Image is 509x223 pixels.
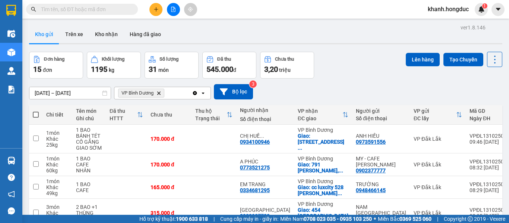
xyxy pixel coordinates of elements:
[356,115,406,121] div: Số điện thoại
[240,139,270,145] div: 0934100946
[214,84,253,99] button: Bộ lọc
[483,3,486,9] span: 1
[109,67,114,73] span: kg
[46,142,69,148] div: 25 kg
[44,57,64,62] div: Đơn hàng
[482,3,487,9] sup: 1
[202,52,256,79] button: Đã thu545.000đ
[495,6,502,13] span: caret-down
[106,105,147,125] th: Toggle SortBy
[118,89,164,98] span: VP Bình Dương, close by backspace
[46,204,69,210] div: 3 món
[279,67,291,73] span: triệu
[240,213,270,219] div: 0932087789
[414,115,456,121] div: ĐC lấy
[46,136,69,142] div: Khác
[89,25,124,43] button: Kho nhận
[29,87,111,99] input: Select a date range.
[7,67,15,75] img: warehouse-icon
[157,91,161,95] svg: Delete
[298,108,342,114] div: VP nhận
[217,57,231,62] div: Đã thu
[356,139,386,145] div: 0973591556
[356,108,406,114] div: Người gửi
[356,187,386,193] div: 0948466145
[188,7,193,12] span: aim
[158,67,169,73] span: món
[240,187,270,193] div: 0334681295
[414,108,456,114] div: VP gửi
[470,108,507,114] div: Mã GD
[240,165,270,171] div: 0773521275
[461,23,486,32] div: ver 1.8.146
[240,181,290,187] div: EM TRANG
[240,107,290,113] div: Người nhận
[192,105,236,125] th: Toggle SortBy
[206,65,233,74] span: 545.000
[7,157,15,165] img: warehouse-icon
[249,80,257,88] sup: 3
[46,190,69,196] div: 49 kg
[151,162,188,168] div: 170.000 đ
[121,90,154,96] span: VP Bình Dương
[298,127,348,133] div: VP Bình Dương
[298,145,302,151] span: ...
[414,162,462,168] div: VP Đắk Lắk
[378,215,431,223] span: Miền Bắc
[298,201,348,207] div: VP Bình Dương
[406,53,440,66] button: Lên hàng
[8,191,15,198] span: notification
[356,168,386,173] div: 0902377777
[192,90,198,96] svg: Clear all
[298,178,348,184] div: VP Bình Dương
[195,108,227,114] div: Thu hộ
[139,215,208,223] span: Hỗ trợ kỹ thuật:
[356,204,406,216] div: NAM TÂY NGUYÊN
[166,89,167,97] input: Selected VP Bình Dương.
[298,184,348,196] div: Giao: cc luxcity 528 huỳnh tấn phát,bình thuận,Q7
[151,184,188,190] div: 165.000 đ
[8,174,15,181] span: question-circle
[46,156,69,162] div: 1 món
[298,115,342,121] div: ĐC giao
[46,130,69,136] div: 1 món
[298,156,348,162] div: VP Bình Dương
[298,162,348,173] div: Giao: 791 LÊ TRỌNG TẤN, Q.BÌNH TÂN, HCM
[6,5,16,16] img: logo-vxr
[338,190,342,196] span: ...
[304,216,372,222] strong: 0708 023 035 - 0935 103 250
[149,65,157,74] span: 31
[233,67,236,73] span: đ
[294,105,352,125] th: Toggle SortBy
[171,7,176,12] span: file-add
[410,105,466,125] th: Toggle SortBy
[339,168,343,173] span: ...
[31,7,36,12] span: search
[468,216,473,222] span: copyright
[176,216,208,222] strong: 1900 633 818
[298,133,348,151] div: Giao: TỔ 14,ẤP 5A,ĐƯỜNG THỚI HÒA,VĨNH LỘC A,BÌNH CHÁNH
[7,30,15,38] img: warehouse-icon
[195,115,227,121] div: Trạng thái
[46,178,69,184] div: 1 món
[260,133,264,139] span: ...
[33,65,41,74] span: 15
[124,25,167,43] button: Hàng đã giao
[41,5,129,13] input: Tìm tên, số ĐT hoặc mã đơn
[275,57,294,62] div: Chưa thu
[76,139,102,151] div: CỐ GẮNG GIAO SỚM
[87,52,141,79] button: Khối lượng1195kg
[414,184,462,190] div: VP Đắk Lắk
[46,210,69,216] div: Khác
[76,156,102,173] div: 1 BAO CAFE NHÂN
[46,162,69,168] div: Khác
[110,115,137,121] div: HTTT
[159,57,178,62] div: Số lượng
[184,3,197,16] button: aim
[356,133,406,139] div: ANH HIẾU
[470,115,507,121] div: Ngày ĐH
[8,207,15,214] span: message
[151,136,188,142] div: 170.000 đ
[240,159,290,165] div: A PHÚC
[59,25,89,43] button: Trên xe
